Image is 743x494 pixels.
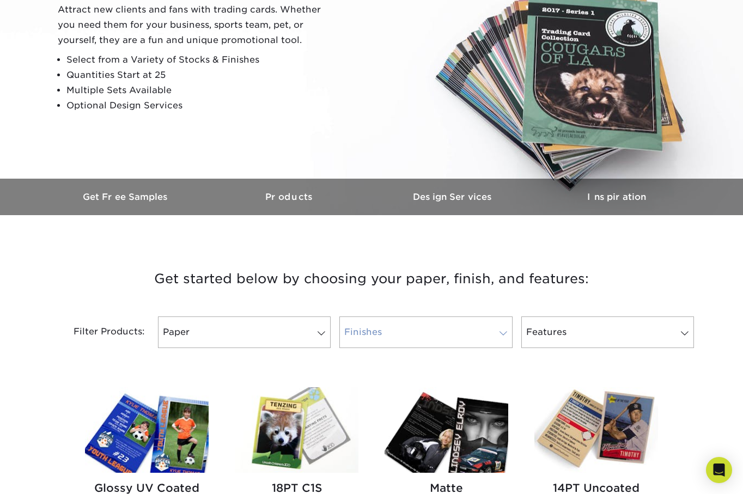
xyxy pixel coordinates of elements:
[535,179,698,215] a: Inspiration
[235,387,358,473] img: 18PT C1S Trading Cards
[371,179,535,215] a: Design Services
[535,192,698,202] h3: Inspiration
[706,457,732,483] div: Open Intercom Messenger
[208,192,371,202] h3: Products
[158,316,331,348] a: Paper
[534,387,658,473] img: 14PT Uncoated Trading Cards
[45,179,208,215] a: Get Free Samples
[85,387,209,473] img: Glossy UV Coated Trading Cards
[208,179,371,215] a: Products
[45,316,154,348] div: Filter Products:
[66,68,330,83] li: Quantities Start at 25
[66,98,330,113] li: Optional Design Services
[66,52,330,68] li: Select from a Variety of Stocks & Finishes
[53,254,690,303] h3: Get started below by choosing your paper, finish, and features:
[66,83,330,98] li: Multiple Sets Available
[521,316,694,348] a: Features
[45,192,208,202] h3: Get Free Samples
[371,192,535,202] h3: Design Services
[385,387,508,473] img: Matte Trading Cards
[58,2,330,48] p: Attract new clients and fans with trading cards. Whether you need them for your business, sports ...
[339,316,512,348] a: Finishes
